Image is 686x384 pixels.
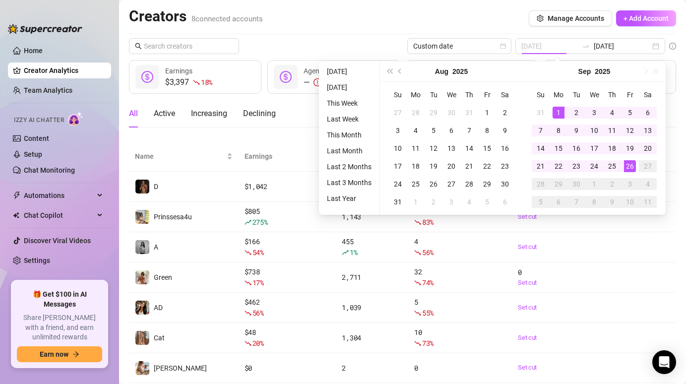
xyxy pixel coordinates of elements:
[425,139,442,157] td: 2025-08-12
[323,113,375,125] li: Last Week
[518,212,588,222] a: Set cut
[570,178,582,190] div: 30
[606,196,618,208] div: 9
[72,351,79,358] span: arrow-right
[481,160,493,172] div: 22
[621,86,639,104] th: Fr
[165,67,192,75] span: Earnings
[642,196,654,208] div: 11
[410,107,422,119] div: 28
[245,206,330,228] div: $ 805
[606,178,618,190] div: 2
[585,175,603,193] td: 2025-10-01
[578,62,591,81] button: Choose a month
[642,160,654,172] div: 27
[585,122,603,139] td: 2025-09-10
[588,196,600,208] div: 8
[595,62,610,81] button: Choose a year
[425,157,442,175] td: 2025-08-19
[639,139,657,157] td: 2025-09-20
[129,141,239,172] th: Name
[452,62,468,81] button: Choose a year
[624,196,636,208] div: 10
[594,41,650,52] input: End date
[425,193,442,211] td: 2025-09-02
[135,361,149,375] img: Lex Angel
[445,178,457,190] div: 27
[191,14,263,23] span: 8 connected accounts
[518,333,588,343] a: Set cut
[532,175,550,193] td: 2025-09-28
[245,219,251,226] span: rise
[24,47,43,55] a: Home
[135,301,149,315] img: AD
[342,236,402,258] div: 455
[445,160,457,172] div: 20
[410,178,422,190] div: 25
[410,196,422,208] div: 1
[550,122,567,139] td: 2025-09-08
[603,157,621,175] td: 2025-09-25
[463,142,475,154] div: 14
[245,297,330,319] div: $ 462
[550,139,567,157] td: 2025-09-15
[463,196,475,208] div: 4
[532,104,550,122] td: 2025-08-31
[342,272,402,283] div: 2,711
[570,196,582,208] div: 7
[389,157,407,175] td: 2025-08-17
[624,14,669,22] span: + Add Account
[478,86,496,104] th: Fr
[567,86,585,104] th: Tu
[553,142,564,154] div: 15
[499,142,511,154] div: 16
[141,71,153,83] span: dollar-circle
[588,178,600,190] div: 1
[582,42,590,50] span: swap-right
[154,108,175,120] div: Active
[445,107,457,119] div: 30
[570,160,582,172] div: 23
[68,112,83,126] img: AI Chatter
[496,157,514,175] td: 2025-08-23
[414,206,506,228] div: 1
[603,122,621,139] td: 2025-09-11
[313,78,321,86] span: exclamation-circle
[642,125,654,136] div: 13
[239,141,336,172] th: Earnings
[422,217,434,227] span: 83 %
[135,331,149,345] img: Cat
[463,107,475,119] div: 31
[304,76,365,88] div: —
[442,157,460,175] td: 2025-08-20
[425,122,442,139] td: 2025-08-05
[428,142,439,154] div: 12
[535,178,547,190] div: 28
[481,125,493,136] div: 8
[481,178,493,190] div: 29
[129,108,138,120] div: All
[245,279,251,286] span: fall
[463,160,475,172] div: 21
[570,125,582,136] div: 9
[407,86,425,104] th: Mo
[17,290,102,309] span: 🎁 Get $100 in AI Messages
[245,266,330,288] div: $ 738
[135,180,149,193] img: D
[414,266,506,288] div: 32
[481,196,493,208] div: 5
[129,7,263,26] h2: Creators
[323,65,375,77] li: [DATE]
[135,240,149,254] img: A
[395,62,406,81] button: Previous month (PageUp)
[616,10,676,26] button: + Add Account
[652,350,676,374] div: Open Intercom Messenger
[621,104,639,122] td: 2025-09-05
[323,81,375,93] li: [DATE]
[621,193,639,211] td: 2025-10-10
[518,267,588,288] div: 0
[603,104,621,122] td: 2025-09-04
[550,193,567,211] td: 2025-10-06
[496,139,514,157] td: 2025-08-16
[585,157,603,175] td: 2025-09-24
